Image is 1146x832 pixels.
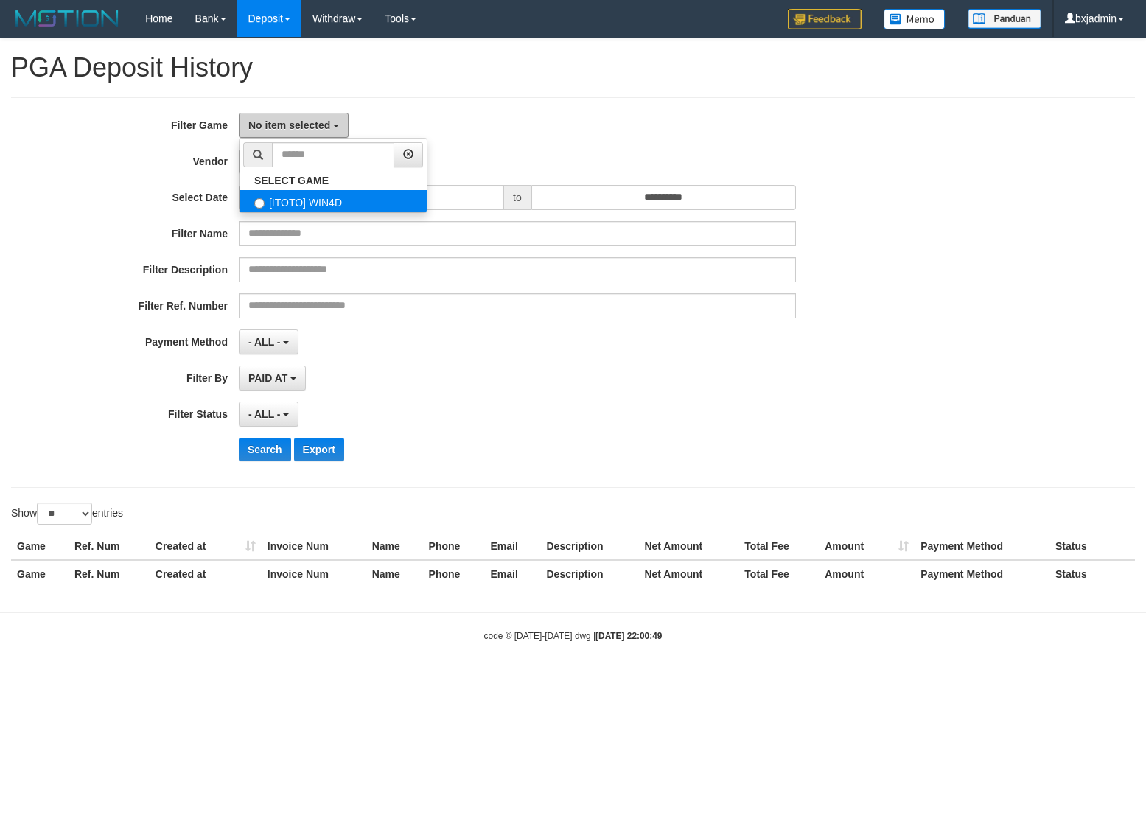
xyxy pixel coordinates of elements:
button: Search [239,438,291,461]
th: Name [366,560,423,587]
th: Game [11,560,69,587]
th: Status [1049,533,1135,560]
h1: PGA Deposit History [11,53,1135,83]
th: Status [1049,560,1135,587]
span: to [503,185,531,210]
input: [ITOTO] WIN4D [254,198,265,209]
span: No item selected [248,119,330,131]
th: Description [540,533,638,560]
th: Ref. Num [69,533,150,560]
th: Name [366,533,423,560]
th: Net Amount [638,533,738,560]
th: Net Amount [638,560,738,587]
th: Total Fee [738,560,819,587]
button: PAID AT [239,366,306,391]
th: Created at [150,533,262,560]
button: - ALL - [239,402,298,427]
button: No item selected [239,113,349,138]
b: SELECT GAME [254,175,329,186]
select: Showentries [37,503,92,525]
th: Amount [819,560,915,587]
span: PAID AT [248,372,287,384]
a: SELECT GAME [240,171,427,190]
th: Phone [423,533,485,560]
th: Phone [423,560,485,587]
th: Email [485,533,541,560]
img: MOTION_logo.png [11,7,123,29]
th: Total Fee [738,533,819,560]
span: - ALL - [248,336,281,348]
img: Button%20Memo.svg [884,9,946,29]
button: - ALL - [239,329,298,354]
th: Invoice Num [262,533,366,560]
label: [ITOTO] WIN4D [240,190,427,212]
button: Export [294,438,344,461]
img: Feedback.jpg [788,9,862,29]
small: code © [DATE]-[DATE] dwg | [484,631,663,641]
span: - ALL - [248,408,281,420]
th: Amount [819,533,915,560]
strong: [DATE] 22:00:49 [595,631,662,641]
th: Payment Method [915,560,1049,587]
label: Show entries [11,503,123,525]
th: Description [540,560,638,587]
th: Invoice Num [262,560,366,587]
img: panduan.png [968,9,1041,29]
th: Ref. Num [69,560,150,587]
th: Email [485,560,541,587]
th: Game [11,533,69,560]
th: Created at [150,560,262,587]
th: Payment Method [915,533,1049,560]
